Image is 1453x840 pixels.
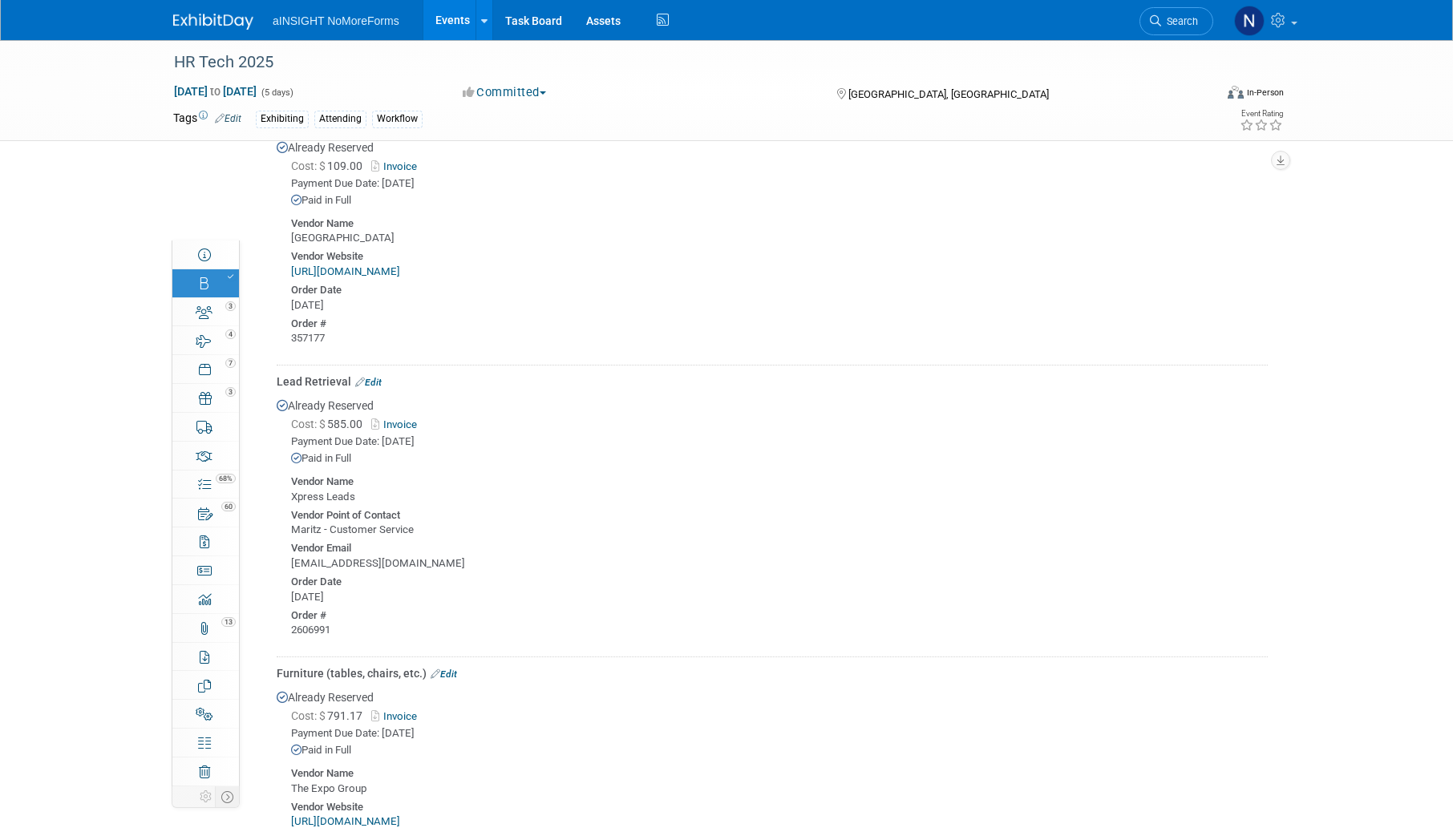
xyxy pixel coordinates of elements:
i: Booth reservation complete [228,273,233,280]
div: Payment Due Date: [DATE] [291,726,1268,741]
div: [EMAIL_ADDRESS][DOMAIN_NAME] [291,556,1268,571]
div: Order Date [291,571,1268,590]
span: 60 [221,502,236,511]
span: 7 [225,358,236,368]
div: Paid in Full [291,451,1268,466]
td: Toggle Event Tabs [216,786,240,807]
span: Cost: $ [291,160,327,172]
span: 68% [216,474,236,483]
div: 2606991 [291,623,1268,638]
div: Vendor Name [291,213,1268,232]
a: [URL][DOMAIN_NAME] [291,815,400,827]
a: Search [1139,7,1213,35]
div: Furniture (tables, chairs, etc.) [277,665,1268,681]
a: Invoice [371,418,423,430]
span: Cost: $ [291,418,327,430]
div: HR Tech 2025 [168,48,1189,77]
span: Search [1161,15,1198,27]
button: Committed [457,84,552,101]
img: ExhibitDay [173,14,253,30]
div: Paid in Full [291,743,1268,758]
div: Order Date [291,280,1268,298]
div: Vendor Point of Contact [291,505,1268,523]
div: Xpress Leads [291,490,1268,505]
div: Order # [291,605,1268,624]
a: Edit [355,377,382,388]
div: Event Rating [1240,110,1283,118]
div: [DATE] [291,590,1268,605]
span: 585.00 [291,418,369,430]
img: Nichole Brown [1234,6,1265,36]
div: Payment Due Date: [DATE] [291,434,1268,450]
div: Already Reserved [277,131,1268,359]
div: Vendor Email [291,538,1268,556]
a: 7 [172,355,239,383]
div: Payment Due Date: [DATE] [291,176,1268,192]
div: Vendor Name [291,471,1268,490]
span: 4 [225,329,236,339]
span: 3 [225,301,236,311]
a: Edit [431,668,457,680]
span: to [208,85,223,98]
td: Personalize Event Tab Strip [196,786,216,807]
div: Paid in Full [291,193,1268,208]
a: 68% [172,470,239,499]
div: Order # [291,313,1268,332]
td: Tags [173,110,241,128]
span: 13 [221,617,236,627]
span: 791.17 [291,709,369,722]
span: 3 [225,387,236,397]
a: 13 [172,614,239,642]
div: Event Format [1119,83,1284,107]
a: 3 [172,384,239,412]
div: Vendor Name [291,763,1268,781]
span: [DATE] [DATE] [173,84,257,99]
div: [DATE] [291,298,1268,313]
div: In-Person [1246,87,1284,99]
a: Invoice [371,710,423,722]
a: Invoice [371,160,423,172]
div: Attending [314,111,366,127]
div: Already Reserved [277,390,1268,651]
a: [URL][DOMAIN_NAME] [291,265,400,277]
span: Cost: $ [291,709,327,722]
a: Edit [215,113,241,124]
span: 109.00 [291,160,369,172]
div: The Expo Group [291,781,1268,797]
span: aINSIGHT NoMoreForms [273,14,399,27]
div: Maritz - Customer Service [291,523,1268,538]
div: Workflow [372,111,423,127]
a: 4 [172,326,239,354]
a: 60 [172,499,239,527]
div: Exhibiting [256,111,309,127]
div: [GEOGRAPHIC_DATA] [291,231,1268,246]
span: [GEOGRAPHIC_DATA], [GEOGRAPHIC_DATA] [848,88,1049,100]
a: 3 [172,298,239,326]
div: Vendor Website [291,797,1268,815]
div: 357177 [291,331,1268,346]
span: (5 days) [260,87,293,98]
div: Lead Retrieval [277,374,1268,390]
div: Vendor Website [291,246,1268,265]
img: Format-Inperson.png [1228,86,1244,99]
